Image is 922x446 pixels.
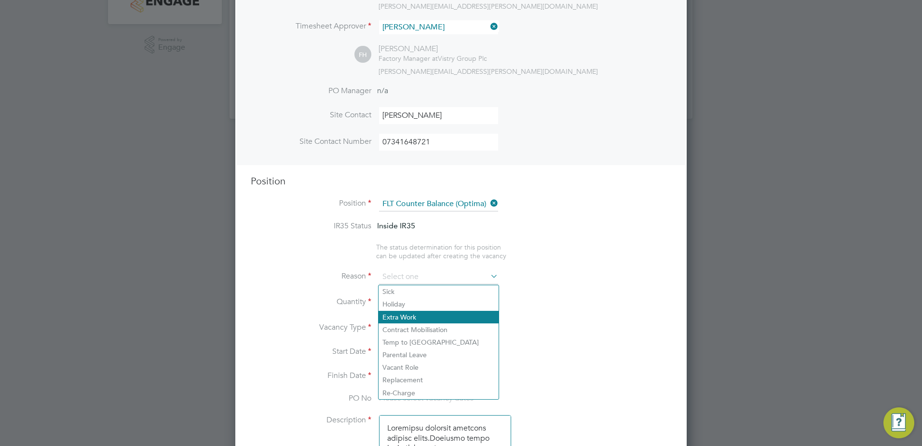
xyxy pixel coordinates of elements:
label: Start Date [251,347,371,357]
label: Position [251,198,371,209]
li: Replacement [379,374,499,386]
label: Site Contact [251,110,371,120]
li: Temp to [GEOGRAPHIC_DATA] [379,336,499,348]
label: IR35 Status [251,221,371,231]
div: [PERSON_NAME] [379,44,487,54]
label: Quantity [251,297,371,307]
span: [PERSON_NAME][EMAIL_ADDRESS][PERSON_NAME][DOMAIN_NAME] [379,2,598,11]
label: Description [251,415,371,425]
h3: Position [251,175,671,187]
label: Finish Date [251,371,371,381]
span: [PERSON_NAME][EMAIL_ADDRESS][PERSON_NAME][DOMAIN_NAME] [379,67,598,76]
input: Search for... [379,197,498,211]
span: Inside IR35 [377,221,415,230]
li: Re-Charge [379,387,499,399]
span: FH [354,46,371,63]
input: Search for... [379,20,498,34]
li: Parental Leave [379,348,499,361]
label: Reason [251,271,371,281]
span: Factory Manager at [379,54,438,63]
span: Please select vacancy dates [379,393,474,403]
span: n/a [377,86,388,96]
label: Timesheet Approver [251,21,371,31]
li: Extra Work [379,311,499,323]
li: Sick [379,285,499,298]
li: Contract Mobilisation [379,323,499,336]
label: PO Manager [251,86,371,96]
li: Vacant Role [379,361,499,374]
label: Vacancy Type [251,322,371,333]
button: Engage Resource Center [883,407,914,438]
input: Select one [379,270,498,284]
div: Vistry Group Plc [379,54,487,63]
li: Holiday [379,298,499,310]
label: Site Contact Number [251,137,371,147]
label: PO No [251,393,371,404]
span: The status determination for this position can be updated after creating the vacancy [376,243,506,260]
